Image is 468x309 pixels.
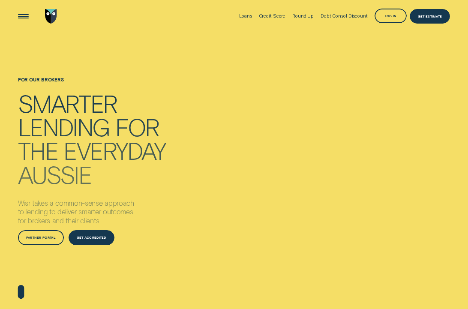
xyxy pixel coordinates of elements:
h4: Smarter lending for the everyday Aussie [18,92,165,183]
div: Smarter [18,92,117,115]
p: Wisr takes a common-sense approach to lending to deliver smarter outcomes for brokers and their c... [18,198,159,225]
button: Open Menu [16,9,30,24]
div: Round Up [292,13,314,19]
a: Get Estimate [410,9,450,24]
div: everyday [63,139,165,162]
a: Partner Portal [18,230,64,245]
a: Get Accredited [69,230,114,245]
div: Aussie [18,163,92,186]
div: Loans [239,13,252,19]
h1: For Our Brokers [18,77,165,92]
button: Log in [375,9,407,23]
div: Credit Score [259,13,286,19]
div: the [18,139,58,162]
div: lending [18,115,110,138]
div: Debt Consol Discount [321,13,368,19]
img: Wisr [45,9,57,24]
div: for [115,115,159,138]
